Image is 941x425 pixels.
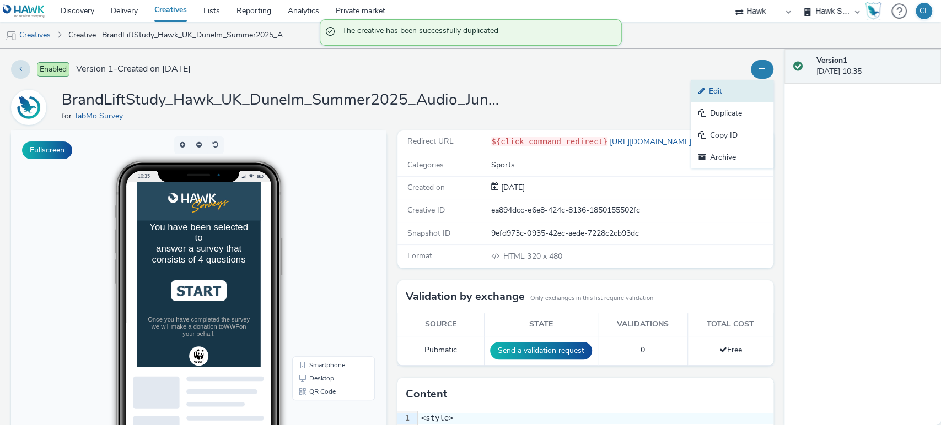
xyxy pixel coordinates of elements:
a: Hawk Academy [865,2,886,20]
span: Created on [407,182,445,193]
div: You have been selected to answer a survey that consists of 4 questions [13,56,163,118]
button: Send a validation request [490,342,592,359]
span: Free [719,345,742,355]
span: Smartphone [298,231,334,238]
img: Hawk Academy [865,2,881,20]
h1: BrandLiftStudy_Hawk_UK_Dunelm_Summer2025_Audio_June_2025 (copy) [62,90,503,111]
code: ${click_command_redirect} [491,137,607,146]
a: Copy ID [691,124,773,146]
strong: Version 1 [816,55,847,66]
div: ea894dcc-e6e8-424c-8136-1850155502fc [491,205,772,216]
h3: Content [406,386,447,402]
span: Redirect URL [407,136,454,146]
small: Only exchanges in this list require validation [530,294,653,303]
span: Categories [407,160,444,170]
div: 9efd973c-0935-42ec-aede-7228c2cb93dc [491,228,772,239]
div: Once you have completed the survey we will make a donation to on your behalf. [13,192,163,221]
img: undefined Logo [3,4,45,18]
th: Source [397,313,484,336]
a: Creative : BrandLiftStudy_Hawk_UK_Dunelm_Summer2025_Audio_June_2025 (copy) [63,22,298,48]
th: State [485,313,598,336]
span: [DATE] [499,182,525,193]
span: Creative ID [407,205,445,215]
a: Archive [691,146,773,168]
span: The creative has been successfully duplicated [342,25,610,40]
span: Format [407,250,432,261]
button: Fullscreen [22,141,72,159]
span: for [62,111,74,121]
td: Pubmatic [397,336,484,365]
div: Creation 25 September 2025, 10:35 [499,182,525,193]
th: Validations [598,313,687,336]
span: QR Code [298,258,325,264]
span: HTML [503,251,527,261]
div: CE [920,3,929,19]
img: mobile [6,30,17,41]
h3: Validation by exchange [406,288,525,305]
span: Snapshot ID [407,228,450,238]
img: TabMo Survey [13,91,45,123]
a: TabMo Survey [11,102,51,112]
li: Smartphone [283,228,362,241]
div: Sports [491,160,772,171]
span: 0 [641,345,645,355]
span: WWF [124,201,146,211]
a: [URL][DOMAIN_NAME] [607,137,696,147]
span: 10:35 [127,42,139,48]
div: [DATE] 10:35 [816,55,932,78]
li: Desktop [283,241,362,254]
span: Desktop [298,244,323,251]
li: QR Code [283,254,362,268]
th: Total cost [687,313,773,336]
div: 1 [397,413,411,424]
a: Edit [691,80,773,102]
a: TabMo Survey [74,111,127,121]
span: 320 x 480 [502,251,562,261]
span: Enabled [37,62,69,77]
a: Duplicate [691,102,773,124]
span: Version 1 - Created on [DATE] [76,63,191,75]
